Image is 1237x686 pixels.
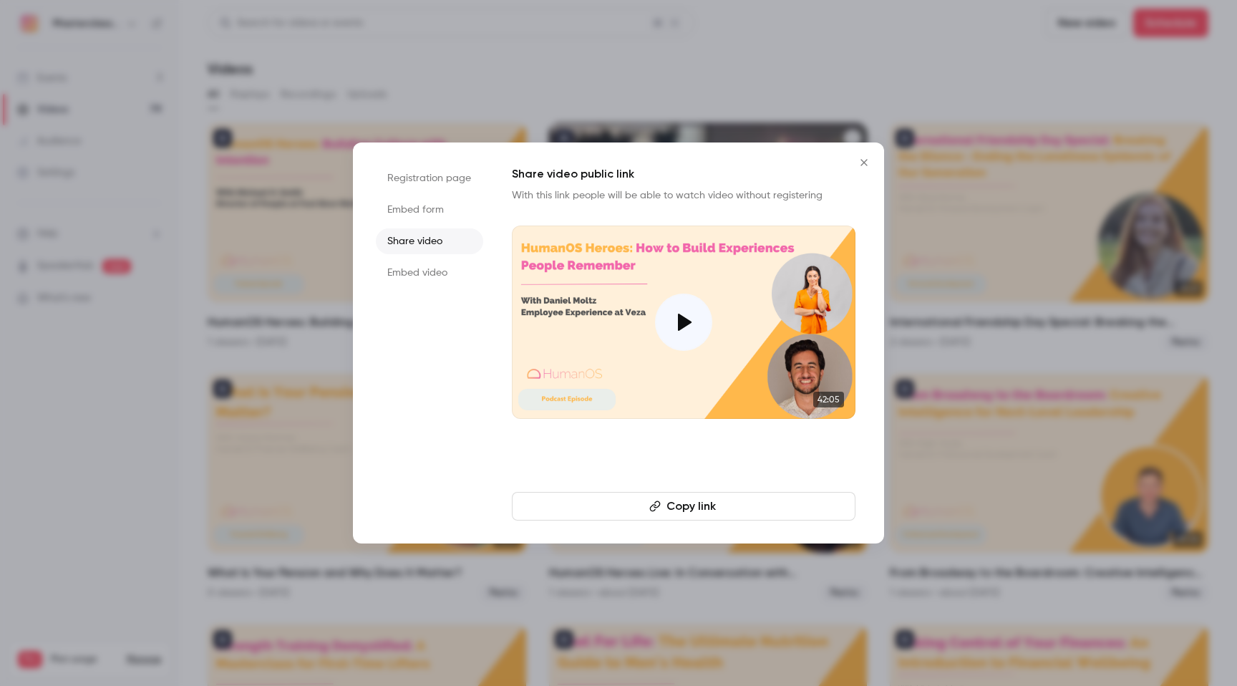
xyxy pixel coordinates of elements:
[376,165,483,191] li: Registration page
[512,188,855,203] p: With this link people will be able to watch video without registering
[512,165,855,183] h1: Share video public link
[376,228,483,254] li: Share video
[512,226,855,419] a: 42:05
[376,197,483,223] li: Embed form
[376,260,483,286] li: Embed video
[850,148,878,177] button: Close
[813,392,844,407] span: 42:05
[512,492,855,521] button: Copy link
